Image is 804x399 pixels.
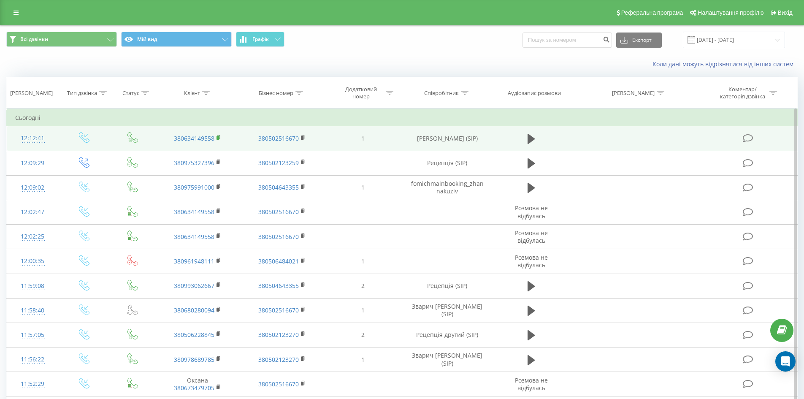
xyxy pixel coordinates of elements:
[338,86,384,100] div: Додатковий номер
[174,384,214,392] a: 380673479705
[698,9,763,16] span: Налаштування профілю
[174,208,214,216] a: 380634149558
[612,90,655,97] div: [PERSON_NAME]
[258,183,299,191] a: 380504643355
[10,90,53,97] div: [PERSON_NAME]
[522,33,612,48] input: Пошук за номером
[174,356,214,364] a: 380978689785
[6,32,117,47] button: Всі дзвінки
[258,233,299,241] a: 380502516670
[122,90,139,97] div: Статус
[258,356,299,364] a: 380502123270
[778,9,793,16] span: Вихід
[15,179,50,196] div: 12:09:02
[324,249,402,274] td: 1
[258,159,299,167] a: 380502123259
[7,109,798,126] td: Сьогодні
[402,347,493,372] td: Зварич [PERSON_NAME] (SIP)
[402,323,493,347] td: Рецепція другий (SIP)
[515,204,548,220] span: Розмова не відбулась
[515,229,548,244] span: Розмова не відбулась
[258,208,299,216] a: 380502516670
[184,90,200,97] div: Клієнт
[174,331,214,339] a: 380506228845
[324,175,402,200] td: 1
[258,257,299,265] a: 380506484021
[515,253,548,269] span: Розмова не відбулась
[174,134,214,142] a: 380634149558
[15,130,50,147] div: 12:12:41
[324,126,402,151] td: 1
[121,32,232,47] button: Мій вид
[402,298,493,323] td: Зварич [PERSON_NAME] (SIP)
[15,155,50,171] div: 12:09:29
[15,327,50,343] div: 11:57:05
[652,60,798,68] a: Коли дані можуть відрізнятися вiд інших систем
[15,302,50,319] div: 11:58:40
[258,306,299,314] a: 380502516670
[15,228,50,245] div: 12:02:25
[324,323,402,347] td: 2
[15,376,50,392] div: 11:52:29
[424,90,459,97] div: Співробітник
[258,331,299,339] a: 380502123270
[174,159,214,167] a: 380975327396
[324,274,402,298] td: 2
[15,351,50,368] div: 11:56:22
[67,90,97,97] div: Тип дзвінка
[258,380,299,388] a: 380502516670
[252,36,269,42] span: Графік
[15,204,50,220] div: 12:02:47
[718,86,767,100] div: Коментар/категорія дзвінка
[15,253,50,269] div: 12:00:35
[402,151,493,175] td: Рецепція (SIP)
[324,347,402,372] td: 1
[402,175,493,200] td: fomichmainbooking_zhannakuziv
[236,32,284,47] button: Графік
[775,351,796,372] div: Open Intercom Messenger
[621,9,683,16] span: Реферальна програма
[616,33,662,48] button: Експорт
[402,274,493,298] td: Рецепція (SIP)
[174,257,214,265] a: 380961948111
[515,376,548,392] span: Розмова не відбулась
[258,134,299,142] a: 380502516670
[402,126,493,151] td: [PERSON_NAME] (SIP)
[259,90,293,97] div: Бізнес номер
[15,278,50,294] div: 11:59:08
[20,36,48,43] span: Всі дзвінки
[324,298,402,323] td: 1
[156,372,240,396] td: Оксана
[174,306,214,314] a: 380680280094
[508,90,561,97] div: Аудіозапис розмови
[174,183,214,191] a: 380975991000
[258,282,299,290] a: 380504643355
[174,233,214,241] a: 380634149558
[174,282,214,290] a: 380993062667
